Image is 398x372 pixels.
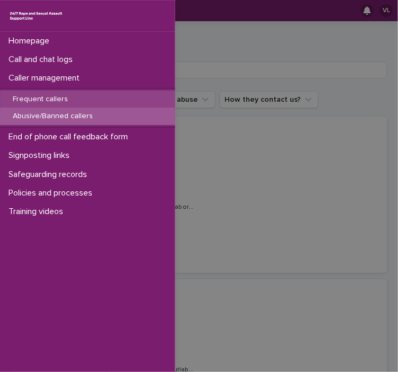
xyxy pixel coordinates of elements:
[8,9,64,23] img: rhQMoQhaT3yELyF149Cw
[4,55,81,65] p: Call and chat logs
[4,112,101,121] p: Abusive/Banned callers
[4,73,88,83] p: Caller management
[4,207,72,217] p: Training videos
[4,95,76,104] p: Frequent callers
[4,132,136,142] p: End of phone call feedback form
[4,188,101,198] p: Policies and processes
[4,150,78,161] p: Signposting links
[4,170,96,180] p: Safeguarding records
[4,36,58,46] p: Homepage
